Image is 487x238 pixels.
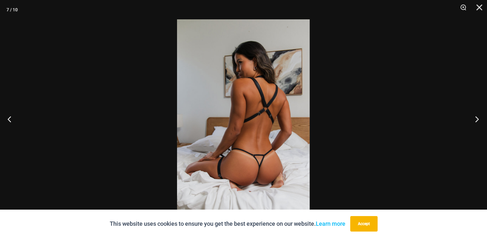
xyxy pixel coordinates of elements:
[316,220,345,227] a: Learn more
[177,19,310,219] img: Truth or Dare Black 1905 Bodysuit 611 Micro 12
[110,219,345,229] p: This website uses cookies to ensure you get the best experience on our website.
[6,5,18,15] div: 7 / 10
[463,103,487,135] button: Next
[350,216,378,232] button: Accept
